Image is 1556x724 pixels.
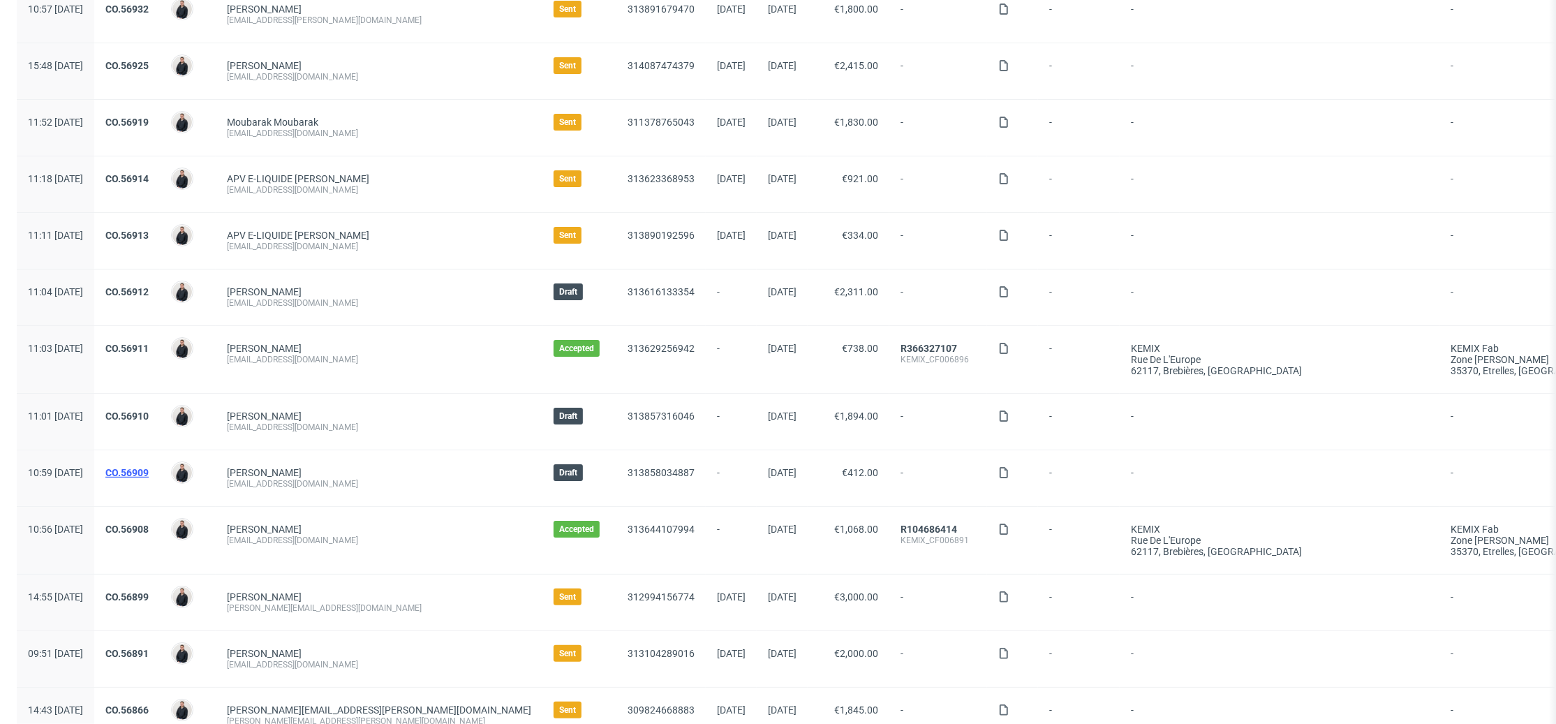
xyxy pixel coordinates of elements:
[227,117,318,128] a: Moubarak Moubarak
[901,524,957,535] a: R104686414
[28,286,83,297] span: 11:04 [DATE]
[559,704,576,716] span: Sent
[227,467,302,478] a: [PERSON_NAME]
[105,591,149,603] a: CO.56899
[559,524,594,535] span: Accepted
[105,411,149,422] a: CO.56910
[1049,524,1109,557] span: -
[1131,230,1428,252] span: -
[559,648,576,659] span: Sent
[227,411,302,422] a: [PERSON_NAME]
[172,463,192,482] img: Adrian Margula
[901,286,976,309] span: -
[901,173,976,195] span: -
[717,591,746,603] span: [DATE]
[717,60,746,71] span: [DATE]
[1131,467,1428,489] span: -
[227,524,302,535] a: [PERSON_NAME]
[1131,117,1428,139] span: -
[1131,60,1428,82] span: -
[628,704,695,716] a: 309824668883
[227,71,531,82] div: [EMAIL_ADDRESS][DOMAIN_NAME]
[1131,648,1428,670] span: -
[28,173,83,184] span: 11:18 [DATE]
[1049,648,1109,670] span: -
[559,343,594,354] span: Accepted
[1131,411,1428,433] span: -
[717,173,746,184] span: [DATE]
[172,282,192,302] img: Adrian Margula
[1131,354,1428,365] div: Rue de l'Europe
[172,700,192,720] img: Adrian Margula
[28,411,83,422] span: 11:01 [DATE]
[717,343,746,376] span: -
[1131,3,1428,26] span: -
[28,467,83,478] span: 10:59 [DATE]
[834,524,878,535] span: €1,068.00
[227,286,302,297] a: [PERSON_NAME]
[28,60,83,71] span: 15:48 [DATE]
[901,343,957,354] a: R366327107
[227,422,531,433] div: [EMAIL_ADDRESS][DOMAIN_NAME]
[834,60,878,71] span: €2,415.00
[227,3,302,15] a: [PERSON_NAME]
[717,648,746,659] span: [DATE]
[901,354,976,365] div: KEMIX_CF006896
[834,648,878,659] span: €2,000.00
[842,173,878,184] span: €921.00
[1049,591,1109,614] span: -
[28,648,83,659] span: 09:51 [DATE]
[768,704,796,716] span: [DATE]
[172,644,192,663] img: Adrian Margula
[768,286,796,297] span: [DATE]
[559,411,577,422] span: Draft
[105,60,149,71] a: CO.56925
[768,467,796,478] span: [DATE]
[28,704,83,716] span: 14:43 [DATE]
[105,117,149,128] a: CO.56919
[559,173,576,184] span: Sent
[1049,286,1109,309] span: -
[172,112,192,132] img: Adrian Margula
[559,3,576,15] span: Sent
[227,648,302,659] a: [PERSON_NAME]
[227,230,369,241] a: APV E-LIQUIDE [PERSON_NAME]
[172,169,192,189] img: Adrian Margula
[834,704,878,716] span: €1,845.00
[172,56,192,75] img: Adrian Margula
[628,411,695,422] a: 313857316046
[559,286,577,297] span: Draft
[172,226,192,245] img: Adrian Margula
[559,467,577,478] span: Draft
[105,230,149,241] a: CO.56913
[1131,591,1428,614] span: -
[628,230,695,241] a: 313890192596
[105,286,149,297] a: CO.56912
[717,704,746,716] span: [DATE]
[628,591,695,603] a: 312994156774
[901,230,976,252] span: -
[834,117,878,128] span: €1,830.00
[842,230,878,241] span: €334.00
[628,60,695,71] a: 314087474379
[28,343,83,354] span: 11:03 [DATE]
[717,524,746,557] span: -
[105,704,149,716] a: CO.56866
[172,519,192,539] img: Adrian Margula
[768,411,796,422] span: [DATE]
[105,3,149,15] a: CO.56932
[628,3,695,15] a: 313891679470
[227,354,531,365] div: [EMAIL_ADDRESS][DOMAIN_NAME]
[559,230,576,241] span: Sent
[1049,343,1109,376] span: -
[901,648,976,670] span: -
[717,230,746,241] span: [DATE]
[628,173,695,184] a: 313623368953
[28,591,83,603] span: 14:55 [DATE]
[105,343,149,354] a: CO.56911
[227,478,531,489] div: [EMAIL_ADDRESS][DOMAIN_NAME]
[717,286,746,309] span: -
[28,3,83,15] span: 10:57 [DATE]
[901,467,976,489] span: -
[227,659,531,670] div: [EMAIL_ADDRESS][DOMAIN_NAME]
